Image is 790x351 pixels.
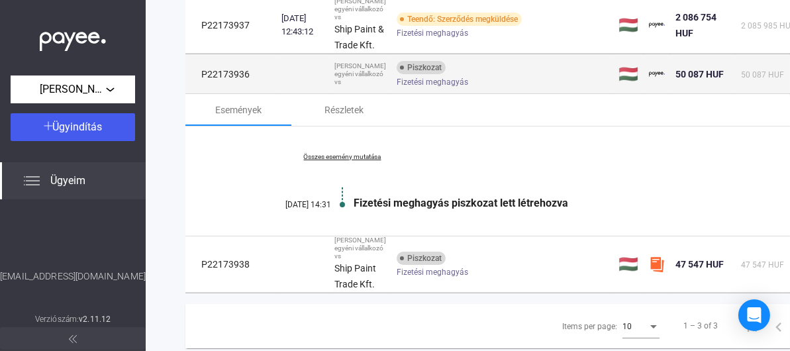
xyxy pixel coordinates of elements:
[334,236,386,260] div: [PERSON_NAME] egyéni vállalkozó vs
[397,252,446,265] div: Piszkozat
[675,69,724,79] span: 50 087 HUF
[397,13,522,26] div: Teendő: Szerződés megküldése
[50,173,85,189] span: Ügyeim
[69,335,77,343] img: arrow-double-left-grey.svg
[325,102,364,118] div: Részletek
[79,315,111,324] strong: v2.11.12
[40,81,106,97] span: [PERSON_NAME] egyéni vállalkozó
[334,62,386,86] div: [PERSON_NAME] egyéni vállalkozó vs
[649,17,665,33] img: payee-logo
[622,318,660,334] mat-select: Items per page:
[613,54,644,94] td: 🇭🇺
[397,74,468,90] span: Fizetési meghagyás
[44,121,53,130] img: plus-white.svg
[683,318,718,334] div: 1 – 3 of 3
[24,173,40,189] img: list.svg
[185,54,276,94] td: P22173936
[613,236,644,293] td: 🇭🇺
[738,299,770,331] div: Open Intercom Messenger
[281,12,324,38] div: [DATE] 12:43:12
[334,263,376,289] strong: Ship Paint Trade Kft.
[649,256,665,272] img: szamlazzhu-mini
[11,75,135,103] button: [PERSON_NAME] egyéni vállalkozó
[397,61,446,74] div: Piszkozat
[11,113,135,141] button: Ügyindítás
[622,322,632,331] span: 10
[354,197,784,209] div: Fizetési meghagyás piszkozat lett létrehozva
[649,66,665,82] img: payee-logo
[252,153,433,161] a: Összes esemény mutatása
[40,25,106,52] img: white-payee-white-dot.svg
[397,264,468,280] span: Fizetési meghagyás
[675,12,716,38] span: 2 086 754 HUF
[562,319,617,334] div: Items per page:
[675,259,724,270] span: 47 547 HUF
[252,200,331,209] div: [DATE] 14:31
[397,25,468,41] span: Fizetési meghagyás
[334,24,384,50] strong: Ship Paint & Trade Kft.
[741,260,784,270] span: 47 547 HUF
[53,121,103,133] span: Ügyindítás
[185,236,276,293] td: P22173938
[215,102,262,118] div: Események
[741,70,784,79] span: 50 087 HUF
